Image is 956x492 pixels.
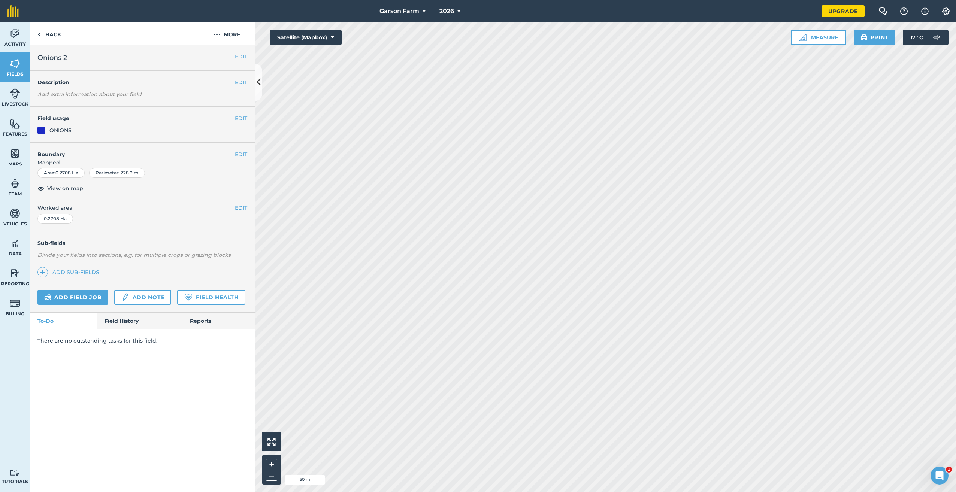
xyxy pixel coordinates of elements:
em: Add extra information about your field [37,91,142,98]
span: 2026 [439,7,454,16]
img: svg+xml;base64,PD94bWwgdmVyc2lvbj0iMS4wIiBlbmNvZGluZz0idXRmLTgiPz4KPCEtLSBHZW5lcmF0b3I6IEFkb2JlIE... [10,178,20,189]
img: Two speech bubbles overlapping with the left bubble in the forefront [878,7,887,15]
img: svg+xml;base64,PD94bWwgdmVyc2lvbj0iMS4wIiBlbmNvZGluZz0idXRmLTgiPz4KPCEtLSBHZW5lcmF0b3I6IEFkb2JlIE... [44,293,51,302]
button: View on map [37,184,83,193]
button: EDIT [235,204,247,212]
button: EDIT [235,52,247,61]
img: svg+xml;base64,PHN2ZyB4bWxucz0iaHR0cDovL3d3dy53My5vcmcvMjAwMC9zdmciIHdpZHRoPSIxOSIgaGVpZ2h0PSIyNC... [860,33,868,42]
img: svg+xml;base64,PHN2ZyB4bWxucz0iaHR0cDovL3d3dy53My5vcmcvMjAwMC9zdmciIHdpZHRoPSIyMCIgaGVpZ2h0PSIyNC... [213,30,221,39]
a: Field Health [177,290,245,305]
h4: Description [37,78,247,86]
div: ONIONS [49,126,72,134]
img: Four arrows, one pointing top left, one top right, one bottom right and the last bottom left [267,438,276,446]
h4: Boundary [30,143,235,158]
em: Divide your fields into sections, e.g. for multiple crops or grazing blocks [37,252,231,258]
button: – [266,470,277,481]
img: svg+xml;base64,PD94bWwgdmVyc2lvbj0iMS4wIiBlbmNvZGluZz0idXRmLTgiPz4KPCEtLSBHZW5lcmF0b3I6IEFkb2JlIE... [10,88,20,99]
img: svg+xml;base64,PHN2ZyB4bWxucz0iaHR0cDovL3d3dy53My5vcmcvMjAwMC9zdmciIHdpZHRoPSIxNCIgaGVpZ2h0PSIyNC... [40,268,45,277]
a: Add field job [37,290,108,305]
button: EDIT [235,78,247,86]
p: There are no outstanding tasks for this field. [37,337,247,345]
div: 0.2708 Ha [37,214,73,224]
button: Satellite (Mapbox) [270,30,342,45]
span: 1 [946,467,952,473]
img: svg+xml;base64,PHN2ZyB4bWxucz0iaHR0cDovL3d3dy53My5vcmcvMjAwMC9zdmciIHdpZHRoPSI5IiBoZWlnaHQ9IjI0Ii... [37,30,41,39]
img: svg+xml;base64,PD94bWwgdmVyc2lvbj0iMS4wIiBlbmNvZGluZz0idXRmLTgiPz4KPCEtLSBHZW5lcmF0b3I6IEFkb2JlIE... [10,238,20,249]
span: Onions 2 [37,52,67,63]
img: svg+xml;base64,PD94bWwgdmVyc2lvbj0iMS4wIiBlbmNvZGluZz0idXRmLTgiPz4KPCEtLSBHZW5lcmF0b3I6IEFkb2JlIE... [10,268,20,279]
img: svg+xml;base64,PD94bWwgdmVyc2lvbj0iMS4wIiBlbmNvZGluZz0idXRmLTgiPz4KPCEtLSBHZW5lcmF0b3I6IEFkb2JlIE... [121,293,129,302]
img: svg+xml;base64,PHN2ZyB4bWxucz0iaHR0cDovL3d3dy53My5vcmcvMjAwMC9zdmciIHdpZHRoPSI1NiIgaGVpZ2h0PSI2MC... [10,118,20,129]
div: Perimeter : 228.2 m [89,168,145,178]
h4: Sub-fields [30,239,255,247]
span: 17 ° C [910,30,923,45]
img: svg+xml;base64,PHN2ZyB4bWxucz0iaHR0cDovL3d3dy53My5vcmcvMjAwMC9zdmciIHdpZHRoPSI1NiIgaGVpZ2h0PSI2MC... [10,148,20,159]
button: More [199,22,255,45]
img: Ruler icon [799,34,807,41]
a: Field History [97,313,182,329]
img: svg+xml;base64,PHN2ZyB4bWxucz0iaHR0cDovL3d3dy53My5vcmcvMjAwMC9zdmciIHdpZHRoPSI1NiIgaGVpZ2h0PSI2MC... [10,58,20,69]
iframe: Intercom live chat [931,467,949,485]
span: View on map [47,184,83,192]
button: Print [854,30,896,45]
img: svg+xml;base64,PD94bWwgdmVyc2lvbj0iMS4wIiBlbmNvZGluZz0idXRmLTgiPz4KPCEtLSBHZW5lcmF0b3I6IEFkb2JlIE... [10,470,20,477]
img: A cog icon [941,7,950,15]
a: Add note [114,290,171,305]
div: Area : 0.2708 Ha [37,168,85,178]
a: To-Do [30,313,97,329]
button: 17 °C [903,30,949,45]
span: Mapped [30,158,255,167]
span: Garson Farm [379,7,419,16]
button: EDIT [235,114,247,122]
a: Upgrade [822,5,865,17]
h4: Field usage [37,114,235,122]
img: A question mark icon [899,7,908,15]
img: svg+xml;base64,PHN2ZyB4bWxucz0iaHR0cDovL3d3dy53My5vcmcvMjAwMC9zdmciIHdpZHRoPSIxOCIgaGVpZ2h0PSIyNC... [37,184,44,193]
button: + [266,459,277,470]
img: svg+xml;base64,PD94bWwgdmVyc2lvbj0iMS4wIiBlbmNvZGluZz0idXRmLTgiPz4KPCEtLSBHZW5lcmF0b3I6IEFkb2JlIE... [10,208,20,219]
img: fieldmargin Logo [7,5,19,17]
button: EDIT [235,150,247,158]
img: svg+xml;base64,PHN2ZyB4bWxucz0iaHR0cDovL3d3dy53My5vcmcvMjAwMC9zdmciIHdpZHRoPSIxNyIgaGVpZ2h0PSIxNy... [921,7,929,16]
img: svg+xml;base64,PD94bWwgdmVyc2lvbj0iMS4wIiBlbmNvZGluZz0idXRmLTgiPz4KPCEtLSBHZW5lcmF0b3I6IEFkb2JlIE... [929,30,944,45]
span: Worked area [37,204,247,212]
a: Back [30,22,69,45]
img: svg+xml;base64,PD94bWwgdmVyc2lvbj0iMS4wIiBlbmNvZGluZz0idXRmLTgiPz4KPCEtLSBHZW5lcmF0b3I6IEFkb2JlIE... [10,298,20,309]
a: Add sub-fields [37,267,102,277]
a: Reports [182,313,255,329]
img: svg+xml;base64,PD94bWwgdmVyc2lvbj0iMS4wIiBlbmNvZGluZz0idXRmLTgiPz4KPCEtLSBHZW5lcmF0b3I6IEFkb2JlIE... [10,28,20,39]
button: Measure [791,30,846,45]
